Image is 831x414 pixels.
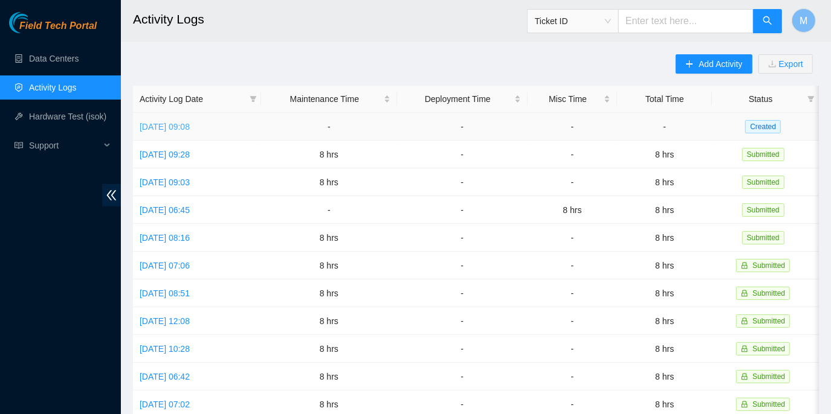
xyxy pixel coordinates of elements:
[741,317,748,325] span: lock
[261,335,396,363] td: 8 hrs
[752,261,785,270] span: Submitted
[397,196,528,224] td: -
[742,203,784,217] span: Submitted
[528,196,617,224] td: 8 hrs
[685,60,694,69] span: plus
[247,90,259,108] span: filter
[753,9,782,33] button: search
[29,112,106,121] a: Hardware Test (isok)
[758,54,813,74] button: downloadExport
[140,177,190,187] a: [DATE] 09:03
[261,224,396,252] td: 8 hrs
[742,148,784,161] span: Submitted
[261,168,396,196] td: 8 hrs
[752,317,785,325] span: Submitted
[528,168,617,196] td: -
[9,22,97,37] a: Akamai TechnologiesField Tech Portal
[752,345,785,353] span: Submitted
[261,113,396,141] td: -
[261,252,396,279] td: 8 hrs
[617,168,712,196] td: 8 hrs
[742,231,784,244] span: Submitted
[528,224,617,252] td: -
[752,400,785,409] span: Submitted
[805,90,817,108] span: filter
[617,86,712,113] th: Total Time
[397,224,528,252] td: -
[140,400,190,409] a: [DATE] 07:02
[29,83,77,92] a: Activity Logs
[140,316,190,326] a: [DATE] 12:08
[617,363,712,390] td: 8 hrs
[397,113,528,141] td: -
[261,141,396,168] td: 8 hrs
[140,288,190,298] a: [DATE] 08:51
[807,95,815,103] span: filter
[617,141,712,168] td: 8 hrs
[29,133,100,158] span: Support
[535,12,611,30] span: Ticket ID
[528,307,617,335] td: -
[741,401,748,408] span: lock
[752,289,785,298] span: Submitted
[617,196,712,224] td: 8 hrs
[618,9,754,33] input: Enter text here...
[140,233,190,243] a: [DATE] 08:16
[617,335,712,363] td: 8 hrs
[140,92,245,106] span: Activity Log Date
[397,335,528,363] td: -
[250,95,257,103] span: filter
[140,344,190,354] a: [DATE] 10:28
[102,184,121,206] span: double-left
[617,113,712,141] td: -
[745,120,781,133] span: Created
[140,150,190,159] a: [DATE] 09:28
[397,307,528,335] td: -
[140,205,190,215] a: [DATE] 06:45
[617,307,712,335] td: 8 hrs
[140,122,190,132] a: [DATE] 09:08
[15,141,23,150] span: read
[397,141,528,168] td: -
[140,372,190,381] a: [DATE] 06:42
[741,262,748,269] span: lock
[752,372,785,381] span: Submitted
[397,363,528,390] td: -
[617,224,712,252] td: 8 hrs
[261,363,396,390] td: 8 hrs
[528,141,617,168] td: -
[528,279,617,307] td: -
[699,57,742,71] span: Add Activity
[261,279,396,307] td: 8 hrs
[140,261,190,270] a: [DATE] 07:06
[763,16,772,27] span: search
[528,363,617,390] td: -
[528,252,617,279] td: -
[741,373,748,380] span: lock
[261,196,396,224] td: -
[528,335,617,363] td: -
[800,13,807,28] span: M
[617,279,712,307] td: 8 hrs
[528,113,617,141] td: -
[617,252,712,279] td: 8 hrs
[29,54,79,63] a: Data Centers
[742,176,784,189] span: Submitted
[676,54,752,74] button: plusAdd Activity
[719,92,803,106] span: Status
[741,345,748,352] span: lock
[9,12,61,33] img: Akamai Technologies
[19,21,97,32] span: Field Tech Portal
[397,252,528,279] td: -
[397,279,528,307] td: -
[741,290,748,297] span: lock
[792,8,816,33] button: M
[261,307,396,335] td: 8 hrs
[397,168,528,196] td: -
